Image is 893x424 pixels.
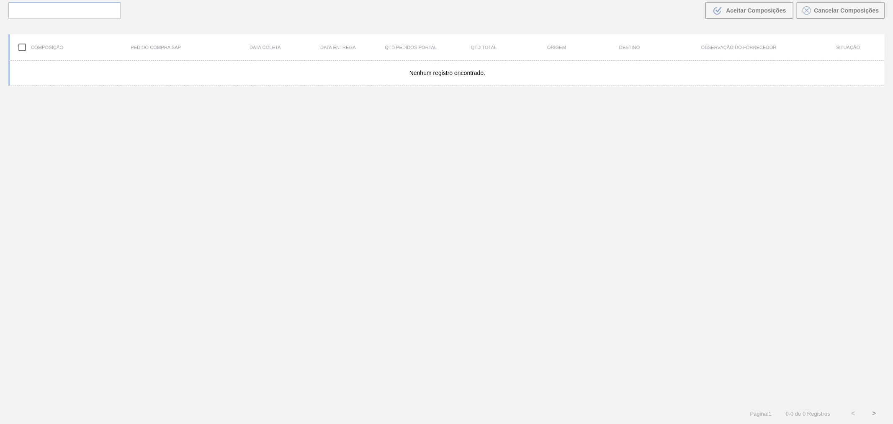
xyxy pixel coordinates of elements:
[301,45,374,50] div: Data entrega
[812,45,885,50] div: Situação
[229,45,301,50] div: Data coleta
[726,7,786,14] span: Aceitar Composições
[448,45,520,50] div: Qtd Total
[83,45,229,50] div: Pedido Compra SAP
[520,45,593,50] div: Origem
[814,7,879,14] span: Cancelar Composições
[593,45,666,50] div: Destino
[864,403,885,424] button: >
[750,411,772,417] span: Página : 1
[409,70,485,76] span: Nenhum registro encontrado.
[784,411,830,417] span: 0 - 0 de 0 Registros
[797,2,885,19] button: Cancelar Composições
[374,45,447,50] div: Qtd Pedidos Portal
[666,45,812,50] div: Observação do Fornecedor
[843,403,864,424] button: <
[705,2,793,19] button: Aceitar Composições
[10,39,83,56] div: Composição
